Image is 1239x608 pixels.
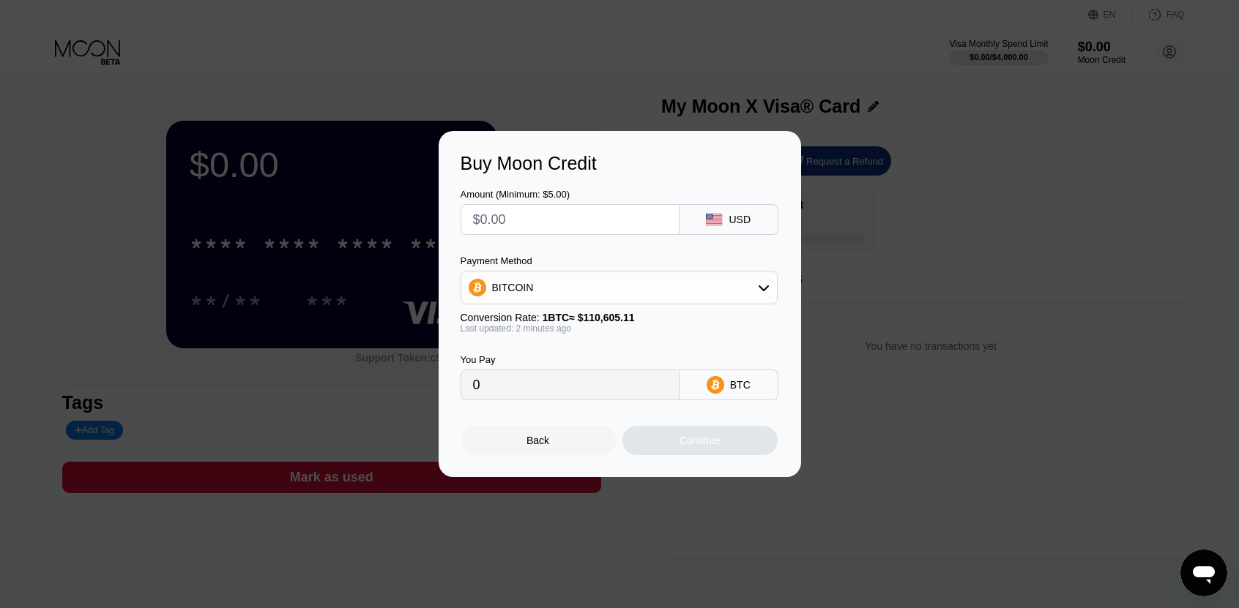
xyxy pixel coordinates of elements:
[461,189,680,200] div: Amount (Minimum: $5.00)
[461,323,778,334] div: Last updated: 2 minutes ago
[543,312,635,323] span: 1 BTC ≈ $110,605.11
[461,153,779,174] div: Buy Moon Credit
[461,312,778,323] div: Conversion Rate:
[461,273,777,302] div: BITCOIN
[730,379,751,391] div: BTC
[492,282,534,293] div: BITCOIN
[461,255,778,266] div: Payment Method
[461,426,616,455] div: Back
[1180,549,1227,596] iframe: Button to launch messaging window
[473,205,667,234] input: $0.00
[527,435,549,446] div: Back
[461,354,680,365] div: You Pay
[729,214,751,225] div: USD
